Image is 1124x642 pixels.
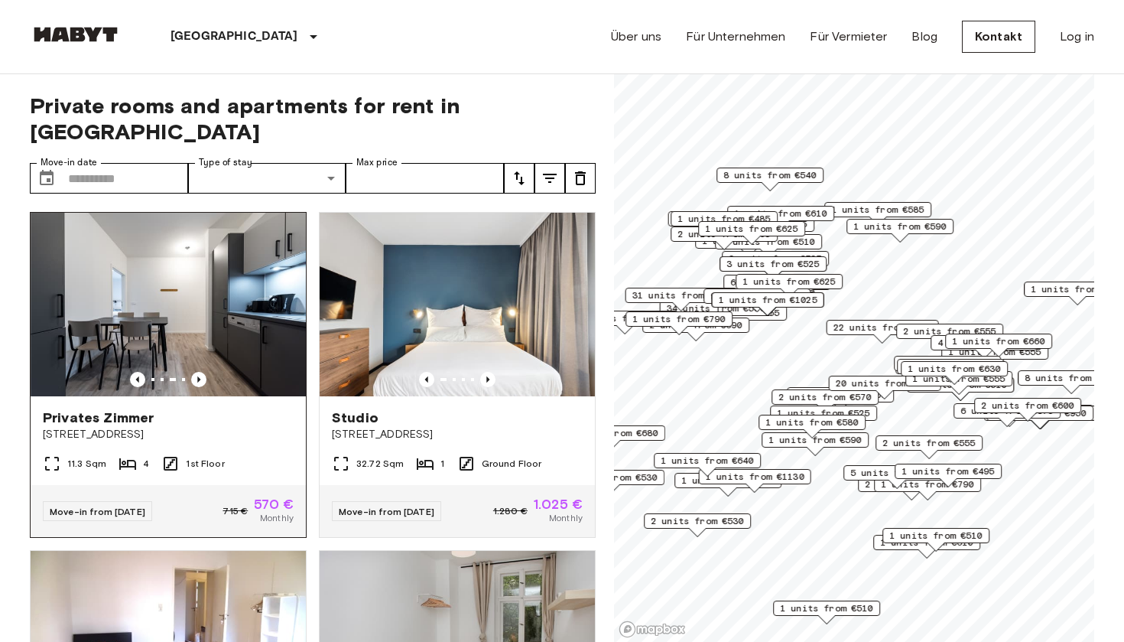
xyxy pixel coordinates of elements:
button: tune [504,163,534,194]
div: Map marker [882,528,989,552]
div: Map marker [671,226,778,250]
a: Kontakt [962,21,1035,53]
div: Map marker [571,311,678,334]
div: Map marker [945,334,1052,357]
span: Monthly [549,511,583,525]
div: Map marker [625,288,738,311]
div: Map marker [829,376,941,399]
span: 2 units from €690 [649,318,742,332]
span: 6 units from €585 [730,275,824,289]
span: 1 units from €610 [880,536,973,549]
span: 1 units from €485 [677,212,771,226]
img: Habyt [30,27,122,42]
span: 1 units from €1130 [706,470,804,484]
span: Ground Floor [482,457,542,471]
div: Map marker [703,288,811,312]
div: Map marker [720,256,827,280]
span: 31 units from €570 [632,288,731,302]
label: Type of stay [199,156,252,169]
span: Move-in from [DATE] [339,506,434,517]
span: 1 units from €570 [681,474,775,487]
span: 1 units from €525 [777,406,870,420]
span: 570 € [254,497,294,511]
span: 22 units from €530 [833,321,932,334]
div: Map marker [894,356,1001,380]
span: 4 [143,457,149,471]
span: 1st Floor [186,457,224,471]
a: Für Unternehmen [686,28,785,46]
button: Previous image [130,372,145,387]
div: Map marker [843,465,950,489]
div: Map marker [712,292,824,316]
span: 1 units from €585 [831,203,924,217]
span: [STREET_ADDRESS] [332,427,583,442]
div: Map marker [827,320,939,344]
span: 1 units from €790 [632,312,726,326]
span: 3 units from €525 [729,252,822,266]
div: Map marker [716,168,824,191]
label: Move-in date [41,156,97,169]
div: Map marker [772,389,879,413]
div: Map marker [727,206,834,230]
span: 1 units from €980 [1031,282,1124,296]
div: Map marker [974,398,1081,422]
button: tune [565,163,596,194]
span: Move-in from [DATE] [50,506,145,517]
div: Map marker [654,453,761,477]
img: Marketing picture of unit DE-01-481-006-01 [320,213,595,396]
span: 2 units from €555 [903,324,996,338]
span: 3 units from €525 [726,257,820,271]
span: 1 units from €640 [661,454,754,468]
div: Map marker [699,469,811,493]
span: 1 units from €660 [578,311,671,325]
div: Map marker [896,324,1003,347]
span: 2 units from €555 [882,436,976,450]
span: 715 € [223,504,248,518]
span: 8 units from €540 [723,168,817,182]
div: Map marker [674,473,781,497]
span: 32.72 Sqm [356,457,404,471]
span: 8 units from €570 [1025,371,1118,385]
div: Map marker [770,406,877,429]
div: Map marker [895,464,1002,487]
button: Choose date [31,163,62,194]
span: 1 units from €680 [565,426,658,440]
p: [GEOGRAPHIC_DATA] [171,28,298,46]
span: 2 units from €530 [651,514,744,528]
div: Map marker [901,361,1008,385]
div: Map marker [762,432,869,456]
div: Map marker [824,202,931,226]
span: 1 units from €1025 [719,293,817,307]
span: 2 units from €570 [778,390,872,404]
span: 1 units from €660 [952,334,1045,348]
span: 1 units from €625 [705,222,798,236]
div: Map marker [625,311,733,335]
span: 1 units from €625 [742,275,836,288]
span: 1 [440,457,444,471]
span: 1 units from €510 [780,601,873,615]
span: Private rooms and apartments for rent in [GEOGRAPHIC_DATA] [30,93,596,145]
div: Map marker [722,251,829,275]
div: Map marker [671,211,778,235]
span: 20 units from €575 [836,376,934,390]
div: Map marker [773,601,880,624]
span: 1 units from €610 [734,207,827,220]
span: 6 units from €875 [960,404,1054,418]
span: 5 units from €950 [993,406,1087,420]
button: Previous image [480,372,495,387]
span: 1 units from €640 [904,360,997,373]
a: Blog [911,28,937,46]
span: 2 units from €600 [981,399,1074,412]
div: Map marker [787,387,894,411]
div: Map marker [736,274,843,298]
a: Mapbox logo [619,621,686,638]
div: Map marker [875,435,983,459]
img: Marketing picture of unit DE-01-12-003-01Q [31,213,306,396]
span: 1 units from €510 [889,529,983,543]
div: Map marker [668,211,781,235]
span: 1 units from €580 [765,416,859,429]
a: Previous imagePrevious imagePrivates Zimmer[STREET_ADDRESS]11.3 Sqm41st FloorMove-in from [DATE]7... [30,212,307,538]
div: Map marker [723,275,830,298]
a: Log in [1060,28,1094,46]
span: 1 units from €590 [853,220,947,233]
